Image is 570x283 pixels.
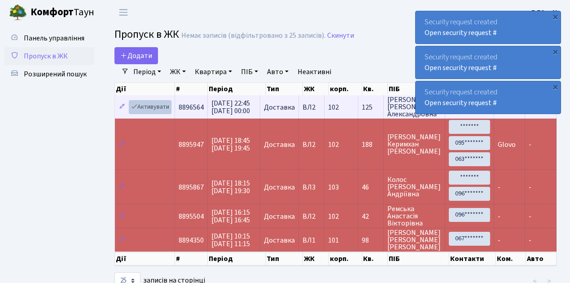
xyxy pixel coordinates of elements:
[362,184,380,191] span: 46
[531,8,559,18] b: ВЛ2 -. К.
[175,252,208,265] th: #
[551,82,560,91] div: ×
[362,104,380,111] span: 125
[329,252,362,265] th: корп.
[362,237,380,244] span: 98
[303,104,320,111] span: ВЛ2
[115,83,175,95] th: Дії
[529,212,531,221] span: -
[362,252,388,265] th: Кв.
[387,229,441,251] span: [PERSON_NAME] [PERSON_NAME] [PERSON_NAME]
[498,140,516,150] span: Glovo
[551,47,560,56] div: ×
[179,140,204,150] span: 8895947
[425,63,497,73] a: Open security request #
[24,33,84,43] span: Панель управління
[263,64,292,80] a: Авто
[416,11,561,44] div: Security request created
[416,81,561,114] div: Security request created
[327,31,354,40] a: Скинути
[362,83,388,95] th: Кв.
[303,83,329,95] th: ЖК
[264,237,295,244] span: Доставка
[179,235,204,245] span: 8894350
[112,5,135,20] button: Переключити навігацію
[551,12,560,21] div: ×
[329,83,362,95] th: корп.
[387,176,441,198] span: Колос [PERSON_NAME] Андріївна
[175,83,208,95] th: #
[208,83,266,95] th: Період
[4,65,94,83] a: Розширений пошук
[120,51,152,61] span: Додати
[24,51,68,61] span: Пропуск в ЖК
[264,184,295,191] span: Доставка
[264,141,295,148] span: Доставка
[237,64,262,80] a: ПІБ
[4,29,94,47] a: Панель управління
[328,140,339,150] span: 102
[179,182,204,192] span: 8895867
[179,212,204,221] span: 8895504
[425,98,497,108] a: Open security request #
[425,28,497,38] a: Open security request #
[266,252,303,265] th: Тип
[181,31,325,40] div: Немає записів (відфільтровано з 25 записів).
[303,141,320,148] span: ВЛ2
[294,64,335,80] a: Неактивні
[328,182,339,192] span: 103
[31,5,94,20] span: Таун
[191,64,236,80] a: Квартира
[266,83,303,95] th: Тип
[211,136,250,153] span: [DATE] 18:45 [DATE] 19:45
[264,104,295,111] span: Доставка
[529,235,531,245] span: -
[387,133,441,155] span: [PERSON_NAME] Керимхан [PERSON_NAME]
[529,182,531,192] span: -
[416,46,561,79] div: Security request created
[9,4,27,22] img: logo.png
[387,205,441,227] span: Ремська Анастасія Вікторівна
[362,213,380,220] span: 42
[114,27,179,42] span: Пропуск в ЖК
[303,237,320,244] span: ВЛ1
[498,212,500,221] span: -
[211,178,250,196] span: [DATE] 18:15 [DATE] 19:30
[4,47,94,65] a: Пропуск в ЖК
[211,231,250,249] span: [DATE] 10:15 [DATE] 11:15
[115,252,175,265] th: Дії
[24,69,87,79] span: Розширений пошук
[388,252,449,265] th: ПІБ
[211,208,250,225] span: [DATE] 16:15 [DATE] 16:45
[328,235,339,245] span: 101
[31,5,74,19] b: Комфорт
[130,64,165,80] a: Період
[303,184,320,191] span: ВЛ3
[208,252,266,265] th: Період
[303,252,329,265] th: ЖК
[362,141,380,148] span: 188
[264,213,295,220] span: Доставка
[529,140,531,150] span: -
[328,212,339,221] span: 102
[388,83,449,95] th: ПІБ
[526,252,557,265] th: Авто
[449,252,496,265] th: Контакти
[303,213,320,220] span: ВЛ2
[179,102,204,112] span: 8896564
[498,235,500,245] span: -
[129,100,171,114] a: Активувати
[498,182,500,192] span: -
[387,96,441,118] span: [PERSON_NAME] [PERSON_NAME] Александровна
[211,98,250,116] span: [DATE] 22:45 [DATE] 00:00
[496,252,526,265] th: Ком.
[114,47,158,64] a: Додати
[531,7,559,18] a: ВЛ2 -. К.
[328,102,339,112] span: 102
[167,64,189,80] a: ЖК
